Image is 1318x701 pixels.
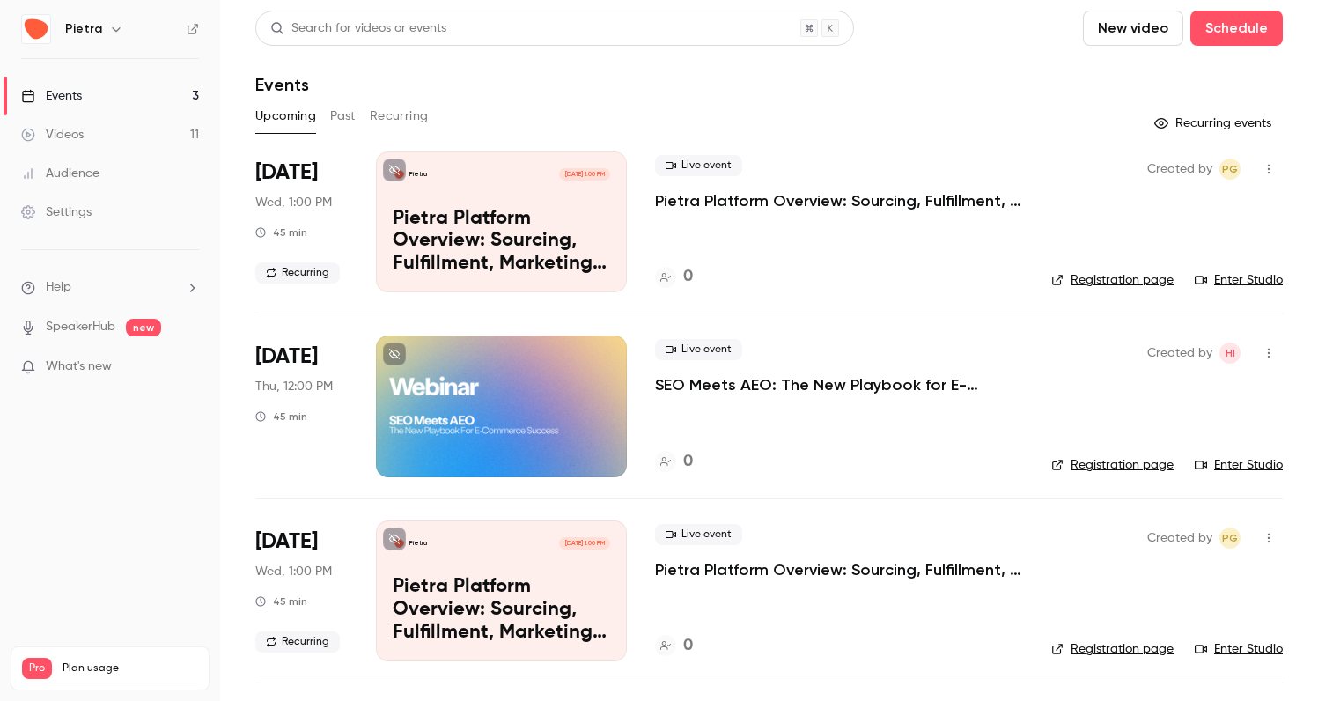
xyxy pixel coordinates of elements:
[1222,528,1238,549] span: PG
[393,208,610,276] p: Pietra Platform Overview: Sourcing, Fulfillment, Marketing, and AI for Modern Brands
[655,155,742,176] span: Live event
[1222,159,1238,180] span: PG
[683,634,693,658] h4: 0
[255,410,307,424] div: 45 min
[655,190,1023,211] a: Pietra Platform Overview: Sourcing, Fulfillment, Marketing, and AI for Modern Brands
[655,634,693,658] a: 0
[655,524,742,545] span: Live event
[1219,343,1241,364] span: Hasan Iqbal
[22,15,50,43] img: Pietra
[65,20,102,38] h6: Pietra
[270,19,446,38] div: Search for videos or events
[255,262,340,284] span: Recurring
[255,378,333,395] span: Thu, 12:00 PM
[255,159,318,187] span: [DATE]
[1051,640,1174,658] a: Registration page
[330,102,356,130] button: Past
[1147,343,1212,364] span: Created by
[1195,456,1283,474] a: Enter Studio
[683,450,693,474] h4: 0
[393,576,610,644] p: Pietra Platform Overview: Sourcing, Fulfillment, Marketing, and AI for Modern Brands
[255,594,307,609] div: 45 min
[46,318,115,336] a: SpeakerHub
[1051,271,1174,289] a: Registration page
[370,102,429,130] button: Recurring
[255,631,340,653] span: Recurring
[376,151,627,292] a: Pietra Platform Overview: Sourcing, Fulfillment, Marketing, and AI for Modern BrandsPietra[DATE] ...
[1146,109,1283,137] button: Recurring events
[255,528,318,556] span: [DATE]
[1195,271,1283,289] a: Enter Studio
[1190,11,1283,46] button: Schedule
[1083,11,1183,46] button: New video
[255,194,332,211] span: Wed, 1:00 PM
[255,336,348,476] div: Aug 14 Thu, 3:00 PM (America/New York)
[1195,640,1283,658] a: Enter Studio
[655,450,693,474] a: 0
[46,358,112,376] span: What's new
[255,74,309,95] h1: Events
[126,319,161,336] span: new
[1147,159,1212,180] span: Created by
[1147,528,1212,549] span: Created by
[559,168,609,181] span: [DATE] 1:00 PM
[1051,456,1174,474] a: Registration page
[1219,159,1241,180] span: Pete Gilligan
[21,165,99,182] div: Audience
[255,343,318,371] span: [DATE]
[559,537,609,550] span: [DATE] 1:00 PM
[255,151,348,292] div: Aug 13 Wed, 4:00 PM (America/New York)
[22,658,52,679] span: Pro
[376,520,627,661] a: Pietra Platform Overview: Sourcing, Fulfillment, Marketing, and AI for Modern BrandsPietra[DATE] ...
[655,559,1023,580] a: Pietra Platform Overview: Sourcing, Fulfillment, Marketing, and AI for Modern Brands
[683,265,693,289] h4: 0
[255,102,316,130] button: Upcoming
[21,87,82,105] div: Events
[178,359,199,375] iframe: Noticeable Trigger
[255,225,307,240] div: 45 min
[655,339,742,360] span: Live event
[21,278,199,297] li: help-dropdown-opener
[255,563,332,580] span: Wed, 1:00 PM
[255,520,348,661] div: Aug 20 Wed, 4:00 PM (America/New York)
[63,661,198,675] span: Plan usage
[21,203,92,221] div: Settings
[1219,528,1241,549] span: Pete Gilligan
[655,265,693,289] a: 0
[655,374,1023,395] a: SEO Meets AEO: The New Playbook for E-Commerce Success
[46,278,71,297] span: Help
[1226,343,1235,364] span: HI
[409,539,427,548] p: Pietra
[21,126,84,144] div: Videos
[409,170,427,179] p: Pietra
